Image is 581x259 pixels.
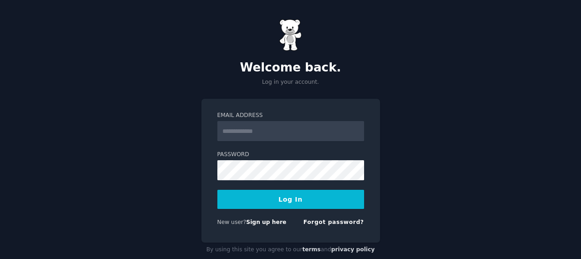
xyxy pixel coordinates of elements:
button: Log In [217,190,364,209]
label: Email Address [217,112,364,120]
label: Password [217,151,364,159]
div: By using this site you agree to our and [201,243,380,257]
a: terms [302,246,320,253]
a: privacy policy [331,246,375,253]
p: Log in your account. [201,78,380,86]
h2: Welcome back. [201,61,380,75]
span: New user? [217,219,247,225]
img: Gummy Bear [279,19,302,51]
a: Sign up here [246,219,286,225]
a: Forgot password? [303,219,364,225]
